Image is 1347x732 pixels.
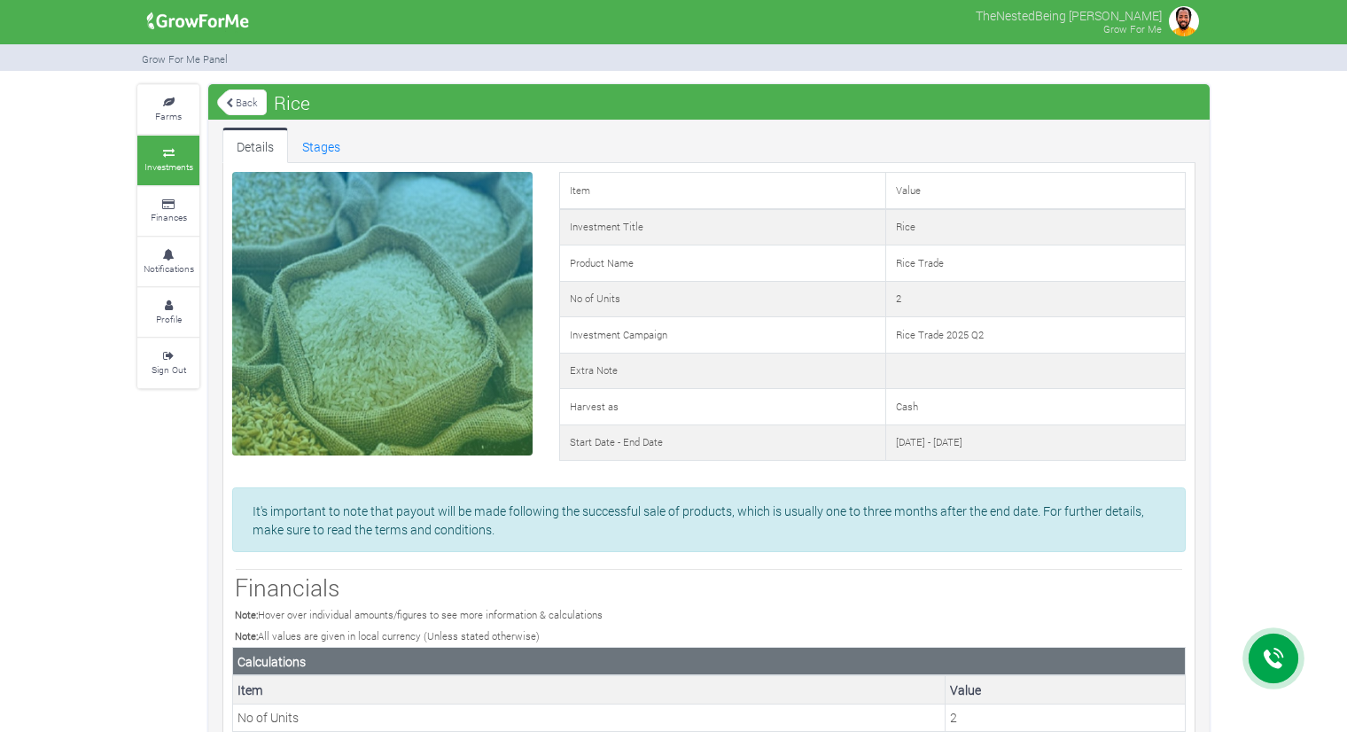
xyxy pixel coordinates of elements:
a: Sign Out [137,339,199,387]
td: Harvest as [559,389,885,425]
p: TheNestedBeing [PERSON_NAME] [976,4,1162,25]
td: 2 [885,281,1185,317]
img: growforme image [141,4,255,39]
small: Profile [156,313,182,325]
small: All values are given in local currency (Unless stated otherwise) [235,629,540,642]
a: Stages [288,128,354,163]
td: Product Name [559,245,885,282]
small: Hover over individual amounts/figures to see more information & calculations [235,608,603,621]
td: Rice [885,209,1185,245]
b: Value [950,681,981,698]
small: Notifications [144,262,194,275]
p: It's important to note that payout will be made following the successful sale of products, which ... [253,502,1165,539]
th: Calculations [233,648,1186,676]
td: Investment Campaign [559,317,885,354]
b: Item [237,681,263,698]
a: Notifications [137,238,199,286]
a: Farms [137,85,199,134]
a: Details [222,128,288,163]
a: Investments [137,136,199,184]
td: Item [559,173,885,209]
td: Value [885,173,1185,209]
h3: Financials [235,573,1183,602]
small: Grow For Me Panel [142,52,228,66]
a: Profile [137,288,199,337]
td: Start Date - End Date [559,424,885,461]
a: Finances [137,187,199,236]
img: growforme image [1166,4,1202,39]
span: Rice [269,85,315,121]
td: This is the number of Units [946,704,1186,731]
small: Sign Out [152,363,186,376]
small: Finances [151,211,187,223]
small: Grow For Me [1103,22,1162,35]
td: No of Units [559,281,885,317]
small: Farms [155,110,182,122]
td: Cash [885,389,1185,425]
td: Rice Trade 2025 Q2 [885,317,1185,354]
a: Back [217,88,267,117]
td: No of Units [233,704,946,731]
small: Investments [144,160,193,173]
td: Extra Note [559,353,885,389]
td: Investment Title [559,209,885,245]
td: [DATE] - [DATE] [885,424,1185,461]
td: Rice Trade [885,245,1185,282]
b: Note: [235,608,258,621]
b: Note: [235,629,258,642]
